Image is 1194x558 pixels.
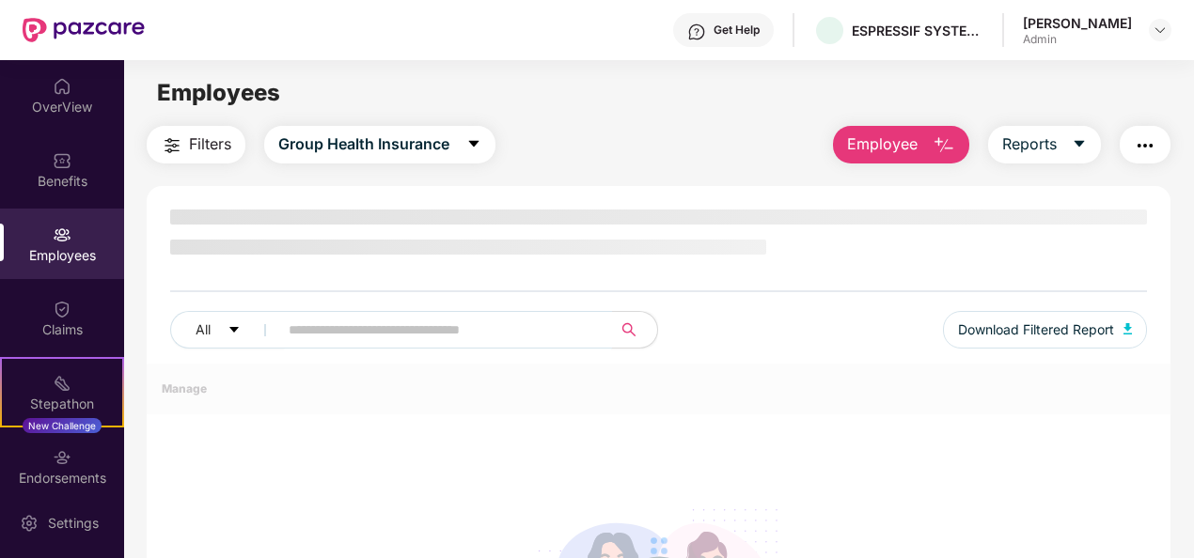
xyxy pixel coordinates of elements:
[53,300,71,318] img: svg+xml;base64,PHN2ZyBpZD0iQ2xhaW0iIHhtbG5zPSJodHRwOi8vd3d3LnczLm9yZy8yMDAwL3N2ZyIgd2lkdGg9IjIwIi...
[42,514,104,533] div: Settings
[1153,23,1168,38] img: svg+xml;base64,PHN2ZyBpZD0iRHJvcGRvd24tMzJ4MzIiIHhtbG5zPSJodHRwOi8vd3d3LnczLm9yZy8yMDAwL3N2ZyIgd2...
[1023,32,1132,47] div: Admin
[852,22,983,39] div: ESPRESSIF SYSTEMS ([GEOGRAPHIC_DATA]) PRIVATE LIMITED
[228,323,241,338] span: caret-down
[23,18,145,42] img: New Pazcare Logo
[170,311,285,349] button: Allcaret-down
[53,374,71,393] img: svg+xml;base64,PHN2ZyB4bWxucz0iaHR0cDovL3d3dy53My5vcmcvMjAwMC9zdmciIHdpZHRoPSIyMSIgaGVpZ2h0PSIyMC...
[53,448,71,467] img: svg+xml;base64,PHN2ZyBpZD0iRW5kb3JzZW1lbnRzIiB4bWxucz0iaHR0cDovL3d3dy53My5vcmcvMjAwMC9zdmciIHdpZH...
[278,132,449,156] span: Group Health Insurance
[1072,136,1087,153] span: caret-down
[988,126,1101,163] button: Reportscaret-down
[1002,132,1057,156] span: Reports
[1134,134,1156,157] img: svg+xml;base64,PHN2ZyB4bWxucz0iaHR0cDovL3d3dy53My5vcmcvMjAwMC9zdmciIHdpZHRoPSIyNCIgaGVpZ2h0PSIyNC...
[1123,323,1133,334] img: svg+xml;base64,PHN2ZyB4bWxucz0iaHR0cDovL3d3dy53My5vcmcvMjAwMC9zdmciIHhtbG5zOnhsaW5rPSJodHRwOi8vd3...
[611,311,658,349] button: search
[833,126,969,163] button: Employee
[157,79,280,106] span: Employees
[1023,14,1132,32] div: [PERSON_NAME]
[189,132,231,156] span: Filters
[847,132,918,156] span: Employee
[53,225,71,244] img: svg+xml;base64,PHN2ZyBpZD0iRW1wbG95ZWVzIiB4bWxucz0iaHR0cDovL3d3dy53My5vcmcvMjAwMC9zdmciIHdpZHRoPS...
[196,319,211,340] span: All
[53,151,71,170] img: svg+xml;base64,PHN2ZyBpZD0iQmVuZWZpdHMiIHhtbG5zPSJodHRwOi8vd3d3LnczLm9yZy8yMDAwL3N2ZyIgd2lkdGg9Ij...
[714,23,760,38] div: Get Help
[611,322,648,337] span: search
[264,126,495,163] button: Group Health Insurancecaret-down
[23,418,102,433] div: New Challenge
[687,23,706,41] img: svg+xml;base64,PHN2ZyBpZD0iSGVscC0zMngzMiIgeG1sbnM9Imh0dHA6Ly93d3cudzMub3JnLzIwMDAvc3ZnIiB3aWR0aD...
[933,134,955,157] img: svg+xml;base64,PHN2ZyB4bWxucz0iaHR0cDovL3d3dy53My5vcmcvMjAwMC9zdmciIHhtbG5zOnhsaW5rPSJodHRwOi8vd3...
[958,319,1114,340] span: Download Filtered Report
[466,136,481,153] span: caret-down
[20,514,39,533] img: svg+xml;base64,PHN2ZyBpZD0iU2V0dGluZy0yMHgyMCIgeG1sbnM9Imh0dHA6Ly93d3cudzMub3JnLzIwMDAvc3ZnIiB3aW...
[53,77,71,96] img: svg+xml;base64,PHN2ZyBpZD0iSG9tZSIgeG1sbnM9Imh0dHA6Ly93d3cudzMub3JnLzIwMDAvc3ZnIiB3aWR0aD0iMjAiIG...
[2,395,122,413] div: Stepathon
[161,134,183,157] img: svg+xml;base64,PHN2ZyB4bWxucz0iaHR0cDovL3d3dy53My5vcmcvMjAwMC9zdmciIHdpZHRoPSIyNCIgaGVpZ2h0PSIyNC...
[943,311,1148,349] button: Download Filtered Report
[147,126,245,163] button: Filters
